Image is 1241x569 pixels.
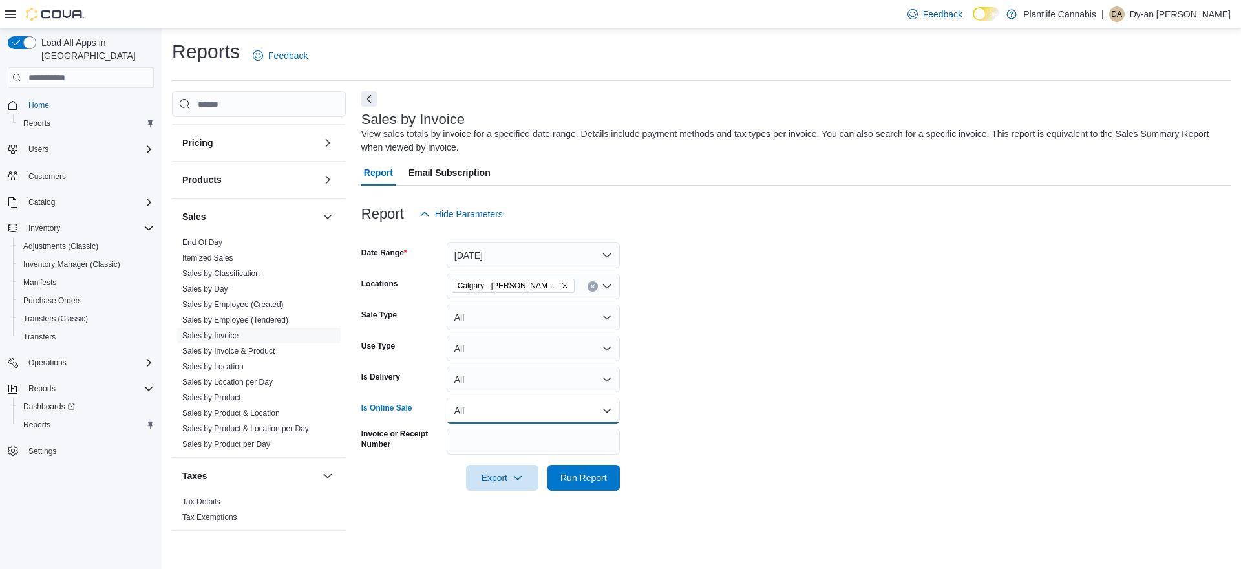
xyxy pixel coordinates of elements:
[361,127,1224,155] div: View sales totals by invoice for a specified date range. Details include payment methods and tax ...
[182,497,220,506] a: Tax Details
[18,239,103,254] a: Adjustments (Classic)
[23,142,54,157] button: Users
[13,328,159,346] button: Transfers
[182,299,284,310] span: Sales by Employee (Created)
[447,336,620,361] button: All
[458,279,558,292] span: Calgary - [PERSON_NAME] Regional
[172,39,240,65] h1: Reports
[1101,6,1104,22] p: |
[182,253,233,263] span: Itemized Sales
[182,173,222,186] h3: Products
[182,210,317,223] button: Sales
[23,420,50,430] span: Reports
[435,208,503,220] span: Hide Parameters
[28,383,56,394] span: Reports
[561,282,569,290] button: Remove Calgary - Shepard Regional from selection in this group
[28,223,60,233] span: Inventory
[902,1,968,27] a: Feedback
[182,378,273,387] a: Sales by Location per Day
[447,367,620,392] button: All
[28,144,48,155] span: Users
[23,118,50,129] span: Reports
[3,442,159,460] button: Settings
[23,195,154,210] span: Catalog
[320,172,335,188] button: Products
[23,241,98,252] span: Adjustments (Classic)
[1023,6,1096,22] p: Plantlife Cannabis
[23,277,56,288] span: Manifests
[28,197,55,208] span: Catalog
[28,171,66,182] span: Customers
[23,195,60,210] button: Catalog
[18,275,154,290] span: Manifests
[23,355,72,370] button: Operations
[23,444,61,459] a: Settings
[23,167,154,184] span: Customers
[36,36,154,62] span: Load All Apps in [GEOGRAPHIC_DATA]
[361,403,412,413] label: Is Online Sale
[18,311,154,327] span: Transfers (Classic)
[18,257,154,272] span: Inventory Manager (Classic)
[18,116,154,131] span: Reports
[182,238,222,247] a: End Of Day
[18,275,61,290] a: Manifests
[361,310,397,320] label: Sale Type
[23,220,154,236] span: Inventory
[182,253,233,263] a: Itemized Sales
[23,443,154,459] span: Settings
[973,7,1000,21] input: Dark Mode
[23,402,75,412] span: Dashboards
[547,465,620,491] button: Run Report
[182,269,260,278] a: Sales by Classification
[13,416,159,434] button: Reports
[13,310,159,328] button: Transfers (Classic)
[182,361,244,372] span: Sales by Location
[182,331,239,340] a: Sales by Invoice
[361,91,377,107] button: Next
[602,281,612,292] button: Open list of options
[1130,6,1231,22] p: Dy-an [PERSON_NAME]
[3,166,159,185] button: Customers
[23,295,82,306] span: Purchase Orders
[182,408,280,418] span: Sales by Product & Location
[182,392,241,403] span: Sales by Product
[18,417,56,433] a: Reports
[18,329,61,345] a: Transfers
[1111,6,1122,22] span: Da
[26,8,84,21] img: Cova
[182,512,237,522] span: Tax Exemptions
[23,259,120,270] span: Inventory Manager (Classic)
[452,279,575,293] span: Calgary - Shepard Regional
[18,329,154,345] span: Transfers
[23,381,154,396] span: Reports
[447,305,620,330] button: All
[1109,6,1125,22] div: Dy-an Crisostomo
[361,248,407,258] label: Date Range
[13,114,159,133] button: Reports
[182,136,317,149] button: Pricing
[364,160,393,186] span: Report
[414,201,508,227] button: Hide Parameters
[18,293,154,308] span: Purchase Orders
[28,446,56,456] span: Settings
[13,255,159,274] button: Inventory Manager (Classic)
[182,347,275,356] a: Sales by Invoice & Product
[588,281,598,292] button: Clear input
[18,399,80,414] a: Dashboards
[13,292,159,310] button: Purchase Orders
[18,239,154,254] span: Adjustments (Classic)
[182,136,213,149] h3: Pricing
[13,398,159,416] a: Dashboards
[182,210,206,223] h3: Sales
[560,471,607,484] span: Run Report
[182,315,288,325] span: Sales by Employee (Tendered)
[361,279,398,289] label: Locations
[182,513,237,522] a: Tax Exemptions
[182,346,275,356] span: Sales by Invoice & Product
[18,399,154,414] span: Dashboards
[13,237,159,255] button: Adjustments (Classic)
[3,193,159,211] button: Catalog
[8,91,154,494] nav: Complex example
[23,98,54,113] a: Home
